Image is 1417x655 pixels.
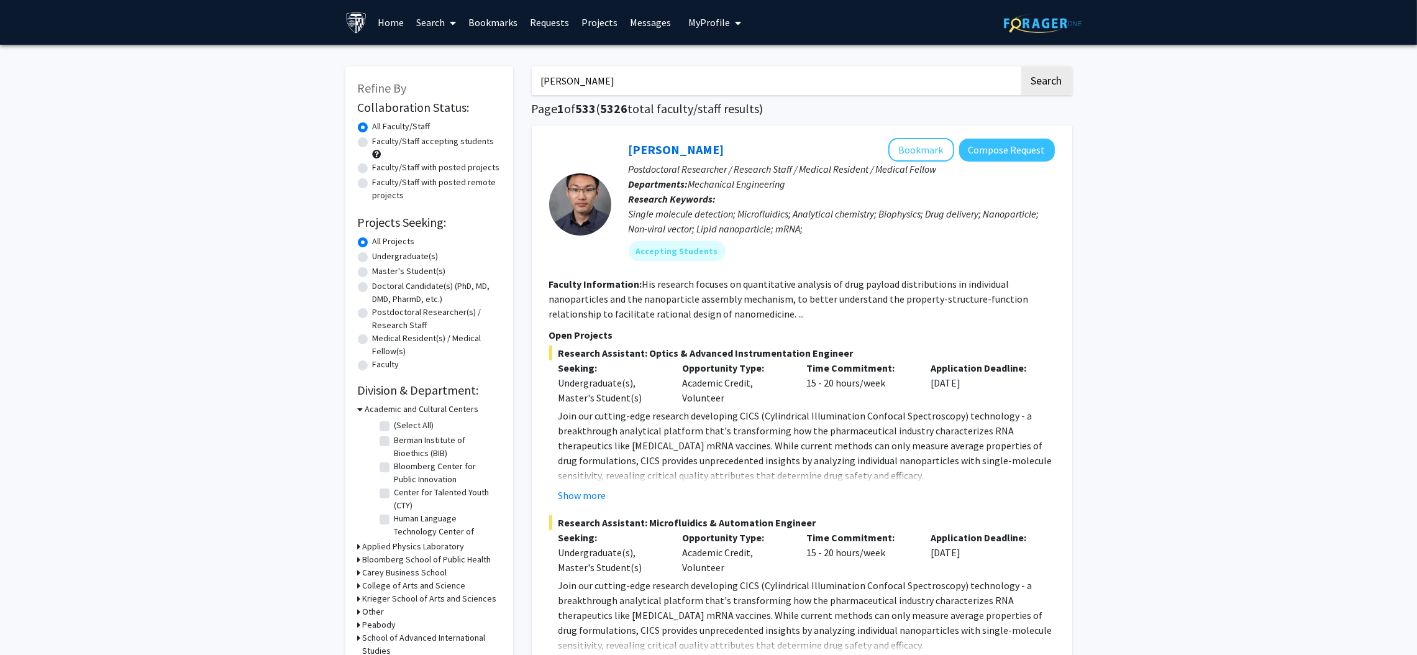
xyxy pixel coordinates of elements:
[575,1,624,44] a: Projects
[373,176,501,202] label: Faculty/Staff with posted remote projects
[673,360,797,405] div: Academic Credit, Volunteer
[373,265,446,278] label: Master's Student(s)
[524,1,575,44] a: Requests
[558,530,664,545] p: Seeking:
[549,278,1029,320] fg-read-more: His research focuses on quantitative analysis of drug payload distributions in individual nanopar...
[682,530,788,545] p: Opportunity Type:
[532,66,1019,95] input: Search Keywords
[921,530,1046,575] div: [DATE]
[629,142,724,157] a: [PERSON_NAME]
[576,101,596,116] span: 533
[797,530,921,575] div: 15 - 20 hours/week
[373,235,415,248] label: All Projects
[688,178,786,190] span: Mechanical Engineering
[371,1,410,44] a: Home
[363,618,396,631] h3: Peabody
[373,280,501,306] label: Doctoral Candidate(s) (PhD, MD, DMD, PharmD, etc.)
[558,545,664,575] div: Undergraduate(s), Master's Student(s)
[358,80,407,96] span: Refine By
[363,579,466,592] h3: College of Arts and Science
[532,101,1072,116] h1: Page of ( total faculty/staff results)
[959,139,1055,162] button: Compose Request to Sixuan Li
[373,306,501,332] label: Postdoctoral Researcher(s) / Research Staff
[1004,14,1082,33] img: ForagerOne Logo
[373,250,439,263] label: Undergraduate(s)
[373,358,399,371] label: Faculty
[558,488,606,503] button: Show more
[888,138,954,162] button: Add Sixuan Li to Bookmarks
[806,360,912,375] p: Time Commitment:
[363,566,447,579] h3: Carey Business School
[806,530,912,545] p: Time Commitment:
[673,530,797,575] div: Academic Credit, Volunteer
[365,403,479,416] h3: Academic and Cultural Centers
[629,162,1055,176] p: Postdoctoral Researcher / Research Staff / Medical Resident / Medical Fellow
[373,120,431,133] label: All Faculty/Staff
[394,419,434,432] label: (Select All)
[363,540,465,553] h3: Applied Physics Laboratory
[394,486,498,512] label: Center for Talented Youth (CTY)
[558,360,664,375] p: Seeking:
[462,1,524,44] a: Bookmarks
[629,241,726,261] mat-chip: Accepting Students
[373,135,494,148] label: Faculty/Staff accepting students
[558,578,1055,653] p: Join our cutting-edge research developing CICS (Cylindrical Illumination Confocal Spectroscopy) t...
[394,512,498,551] label: Human Language Technology Center of Excellence (HLTCOE)
[358,383,501,398] h2: Division & Department:
[410,1,462,44] a: Search
[629,178,688,190] b: Departments:
[558,375,664,405] div: Undergraduate(s), Master's Student(s)
[682,360,788,375] p: Opportunity Type:
[394,460,498,486] label: Bloomberg Center for Public Innovation
[358,100,501,115] h2: Collaboration Status:
[1021,66,1072,95] button: Search
[549,515,1055,530] span: Research Assistant: Microfluidics & Automation Engineer
[373,161,500,174] label: Faculty/Staff with posted projects
[394,434,498,460] label: Berman Institute of Bioethics (BIB)
[629,193,716,205] b: Research Keywords:
[363,553,491,566] h3: Bloomberg School of Public Health
[921,360,1046,405] div: [DATE]
[358,215,501,230] h2: Projects Seeking:
[931,530,1036,545] p: Application Deadline:
[363,592,497,605] h3: Krieger School of Arts and Sciences
[558,408,1055,483] p: Join our cutting-edge research developing CICS (Cylindrical Illumination Confocal Spectroscopy) t...
[549,327,1055,342] p: Open Projects
[688,16,730,29] span: My Profile
[363,605,385,618] h3: Other
[549,278,642,290] b: Faculty Information:
[549,346,1055,360] span: Research Assistant: Optics & Advanced Instrumentation Engineer
[931,360,1036,375] p: Application Deadline:
[797,360,921,405] div: 15 - 20 hours/week
[373,332,501,358] label: Medical Resident(s) / Medical Fellow(s)
[345,12,367,34] img: Johns Hopkins University Logo
[624,1,677,44] a: Messages
[629,206,1055,236] div: Single molecule detection; Microfluidics; Analytical chemistry; Biophysics; Drug delivery; Nanopa...
[9,599,53,646] iframe: Chat
[601,101,628,116] span: 5326
[558,101,565,116] span: 1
